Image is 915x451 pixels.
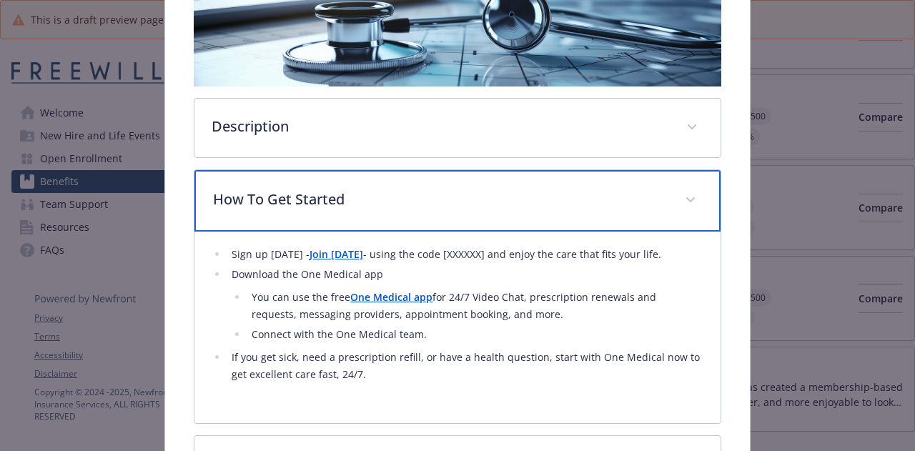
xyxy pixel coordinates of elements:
a: One Medical app [350,290,432,304]
p: How To Get Started [213,189,667,210]
p: Description [212,116,668,137]
div: How To Get Started [194,170,720,232]
li: If you get sick, need a prescription refill, or have a health question, start with One Medical no... [227,349,703,383]
div: How To Get Started [194,232,720,423]
li: You can use the free for 24/7 Video Chat, prescription renewals and requests, messaging providers... [247,289,703,323]
li: Connect with the One Medical team. [247,326,703,343]
li: Download the One Medical app [227,266,703,343]
li: Sign up [DATE] - - using the code [XXXXXX] and enjoy the care that fits your life. [227,246,703,263]
div: Description [194,99,720,157]
a: Join [DATE] [310,247,363,261]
